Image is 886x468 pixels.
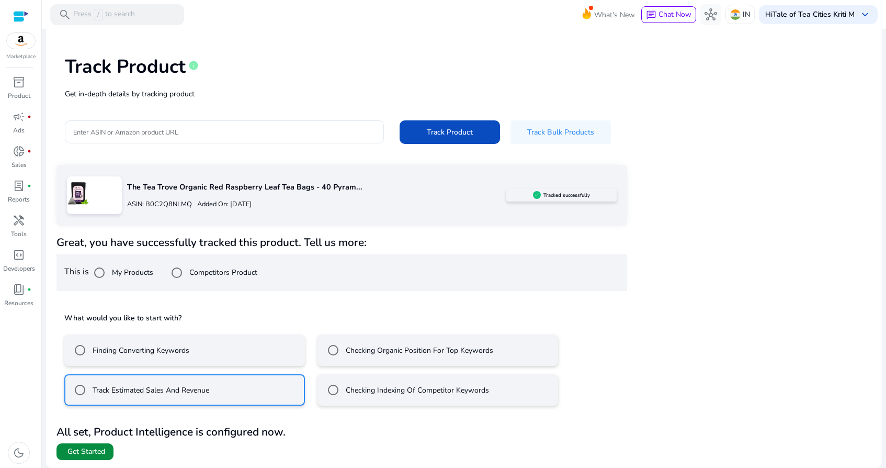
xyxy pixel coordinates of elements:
span: dark_mode [13,447,25,459]
p: Product [8,91,30,101]
span: donut_small [13,145,25,158]
p: Resources [4,298,33,308]
p: Developers [3,264,35,273]
span: fiber_manual_record [27,149,31,153]
h5: Tracked successfully [543,192,590,198]
label: Finding Converting Keywords [90,345,189,356]
h4: Great, you have successfully tracked this product. Tell us more: [56,236,627,249]
p: Sales [12,160,27,170]
button: Track Product [400,120,500,144]
p: The Tea Trove Organic Red Raspberry Leaf Tea Bags - 40 Pyram... [127,182,506,193]
p: Added On: [DATE] [192,199,252,209]
span: Chat Now [658,9,691,19]
span: chat [646,10,656,20]
span: fiber_manual_record [27,115,31,119]
div: Domain Overview [40,67,94,74]
b: All set, Product Intelligence is configured now. [56,425,286,439]
span: search [59,8,71,21]
span: Get Started [67,447,105,457]
label: Checking Indexing Of Competitor Keywords [344,385,489,396]
span: Track Product [427,127,473,138]
span: What's New [594,6,635,24]
img: sellerapp_active [533,191,541,199]
span: fiber_manual_record [27,184,31,188]
p: Press to search [73,9,135,20]
p: Get in-depth details by tracking product [65,88,863,99]
p: Hi [765,11,855,18]
span: book_4 [13,283,25,296]
span: handyman [13,214,25,227]
button: hub [700,4,721,25]
span: campaign [13,110,25,123]
p: IN [743,5,750,24]
p: Tools [11,229,27,239]
button: Track Bulk Products [510,120,611,144]
img: tab_keywords_by_traffic_grey.svg [104,66,112,74]
img: amazon.svg [7,33,35,49]
div: Domain: [DOMAIN_NAME] [27,27,115,36]
label: My Products [110,267,153,278]
span: hub [705,8,717,21]
span: fiber_manual_record [27,287,31,292]
p: Ads [13,126,25,135]
img: in.svg [730,9,741,20]
img: 81tegN-n1hL.jpg [67,182,90,205]
label: Track Estimated Sales And Revenue [90,385,209,396]
span: inventory_2 [13,76,25,88]
img: website_grey.svg [17,27,25,36]
p: Marketplace [6,53,36,61]
p: ASIN: B0C2Q8NLMQ [127,199,192,209]
div: v 4.0.25 [29,17,51,25]
span: code_blocks [13,249,25,261]
p: Reports [8,195,30,204]
span: Track Bulk Products [527,127,594,138]
label: Competitors Product [187,267,257,278]
span: keyboard_arrow_down [859,8,871,21]
button: chatChat Now [641,6,696,23]
img: logo_orange.svg [17,17,25,25]
div: Keywords by Traffic [116,67,176,74]
img: tab_domain_overview_orange.svg [28,66,37,74]
span: / [94,9,103,20]
h1: Track Product [65,55,186,78]
button: Get Started [56,443,113,460]
b: Tale of Tea Cities Kriti M [773,9,855,19]
h5: What would you like to start with? [64,313,619,324]
span: info [188,60,199,71]
label: Checking Organic Position For Top Keywords [344,345,493,356]
div: This is [56,254,627,291]
span: lab_profile [13,180,25,192]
